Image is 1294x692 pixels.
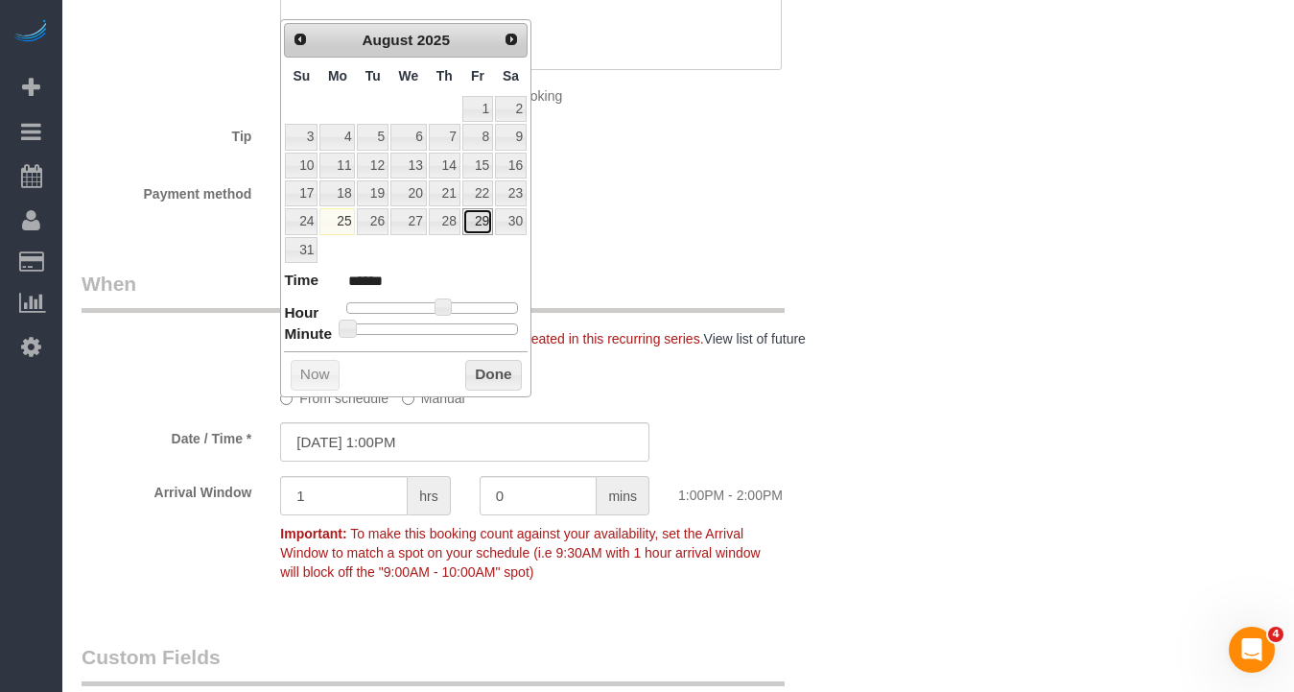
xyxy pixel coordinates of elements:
[291,360,340,391] button: Now
[390,180,427,206] a: 20
[284,302,318,326] dt: Hour
[284,323,332,347] dt: Minute
[462,96,493,122] a: 1
[357,124,388,150] a: 5
[287,26,314,53] a: Prev
[319,180,355,206] a: 18
[12,19,50,46] img: Automaid Logo
[462,180,493,206] a: 22
[408,476,450,515] span: hrs
[399,68,419,84] span: Wednesday
[495,180,527,206] a: 23
[357,180,388,206] a: 19
[285,208,318,234] a: 24
[280,331,806,366] a: View list of future bookings
[67,178,266,203] label: Payment method
[436,68,453,84] span: Thursday
[498,26,525,53] a: Next
[319,208,355,234] a: 25
[293,32,308,47] span: Prev
[471,68,484,84] span: Friday
[402,393,414,405] input: Manual
[390,124,427,150] a: 6
[390,208,427,234] a: 27
[429,124,460,150] a: 7
[82,270,785,313] legend: When
[284,270,318,294] dt: Time
[319,153,355,179] a: 11
[280,526,760,580] span: To make this booking count against your availability, set the Arrival Window to match a spot on y...
[462,124,493,150] a: 8
[503,68,519,84] span: Saturday
[67,476,266,502] label: Arrival Window
[429,153,460,179] a: 14
[67,120,266,146] label: Tip
[280,422,649,462] input: MM/DD/YYYY HH:MM
[319,124,355,150] a: 4
[285,124,318,150] a: 3
[362,32,412,48] span: August
[285,180,318,206] a: 17
[429,180,460,206] a: 21
[280,526,346,541] strong: Important:
[294,68,311,84] span: Sunday
[495,153,527,179] a: 16
[465,360,522,391] button: Done
[280,393,293,405] input: From schedule
[285,153,318,179] a: 10
[462,208,493,234] a: 29
[1268,627,1283,642] span: 4
[266,329,862,368] div: There are already future bookings created in this recurring series.
[328,68,347,84] span: Monday
[429,208,460,234] a: 28
[504,32,519,47] span: Next
[597,476,649,515] span: mins
[495,96,527,122] a: 2
[82,643,785,686] legend: Custom Fields
[495,208,527,234] a: 30
[1229,627,1275,673] iframe: Intercom live chat
[417,32,450,48] span: 2025
[462,153,493,179] a: 15
[495,124,527,150] a: 9
[357,208,388,234] a: 26
[664,476,862,505] div: 1:00PM - 2:00PM
[390,153,427,179] a: 13
[357,153,388,179] a: 12
[365,68,381,84] span: Tuesday
[285,237,318,263] a: 31
[67,422,266,448] label: Date / Time *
